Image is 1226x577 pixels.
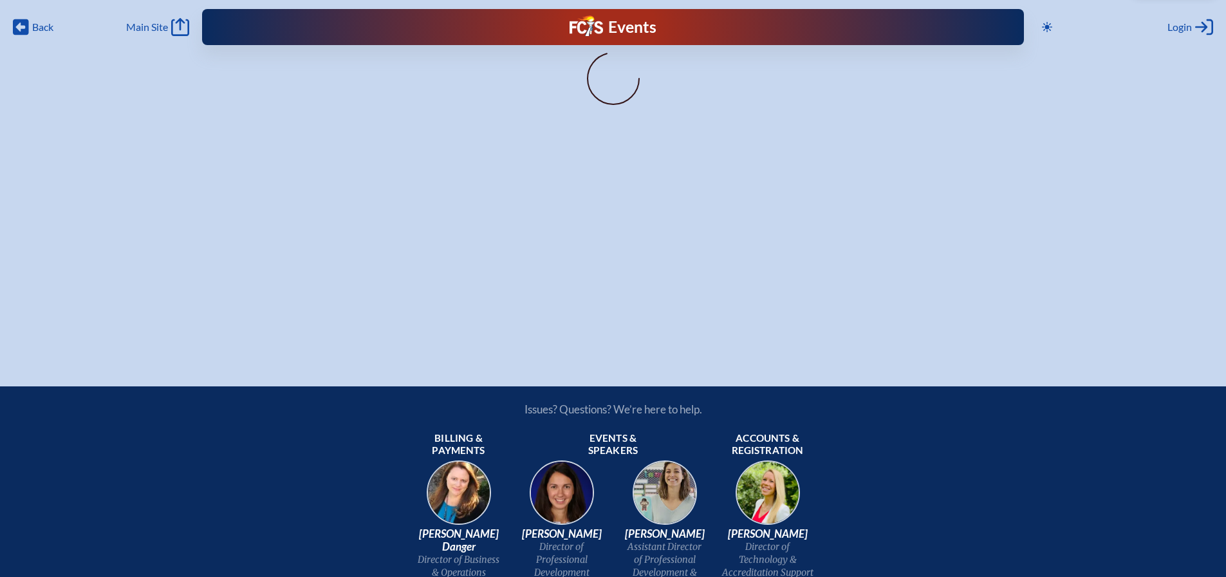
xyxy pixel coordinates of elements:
a: FCIS LogoEvents [570,15,656,39]
img: 9c64f3fb-7776-47f4-83d7-46a341952595 [418,457,500,539]
span: [PERSON_NAME] [618,527,711,540]
p: Issues? Questions? We’re here to help. [387,402,840,416]
a: Main Site [126,18,189,36]
span: Events & speakers [567,432,660,458]
span: [PERSON_NAME] [515,527,608,540]
img: Florida Council of Independent Schools [570,15,603,36]
img: 94e3d245-ca72-49ea-9844-ae84f6d33c0f [521,457,603,539]
span: Accounts & registration [721,432,814,458]
span: Login [1167,21,1192,33]
img: b1ee34a6-5a78-4519-85b2-7190c4823173 [727,457,809,539]
span: [PERSON_NAME] [721,527,814,540]
span: Main Site [126,21,168,33]
img: 545ba9c4-c691-43d5-86fb-b0a622cbeb82 [624,457,706,539]
span: Back [32,21,53,33]
span: [PERSON_NAME] Danger [413,527,505,553]
h1: Events [608,19,656,35]
div: FCIS Events — Future ready [428,15,797,39]
span: Billing & payments [413,432,505,458]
